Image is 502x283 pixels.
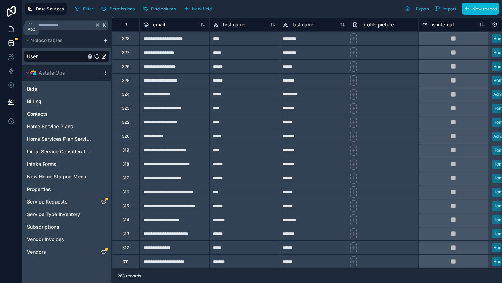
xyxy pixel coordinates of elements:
div: 311 [123,259,129,265]
span: Data Sources [36,6,64,12]
button: Import [432,3,459,15]
div: 312 [122,245,129,251]
span: New field [192,6,212,12]
span: last name [292,21,314,28]
div: 326 [122,64,129,69]
div: 313 [122,231,129,237]
span: New record [472,6,497,12]
div: 325 [122,78,129,83]
div: 316 [122,189,129,195]
span: Find column [151,6,176,12]
div: 315 [122,203,129,209]
div: 323 [122,106,129,111]
button: Permissions [99,3,137,14]
span: Filter [83,6,94,12]
button: Filter [72,3,96,14]
div: 314 [122,217,129,223]
div: App [28,26,35,32]
a: New record [459,3,499,15]
a: Permissions [99,3,140,14]
div: 322 [122,120,129,125]
span: K [102,23,107,28]
span: Export [416,6,429,12]
div: 328 [122,36,129,41]
span: Permissions [109,6,135,12]
span: Import [443,6,456,12]
div: 320 [122,133,130,139]
div: 327 [122,50,129,55]
span: email [153,21,165,28]
span: first name [223,21,245,28]
button: New field [181,3,214,14]
span: 268 records [117,273,141,279]
button: Export [402,3,432,15]
span: profile picture [362,21,394,28]
span: is internal [432,21,454,28]
div: # [117,22,134,27]
button: Data Sources [25,3,67,15]
button: New record [462,3,499,15]
button: Find column [140,3,178,14]
div: 318 [122,161,129,167]
div: 319 [122,147,129,153]
div: 317 [122,175,129,181]
div: 324 [122,92,130,97]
